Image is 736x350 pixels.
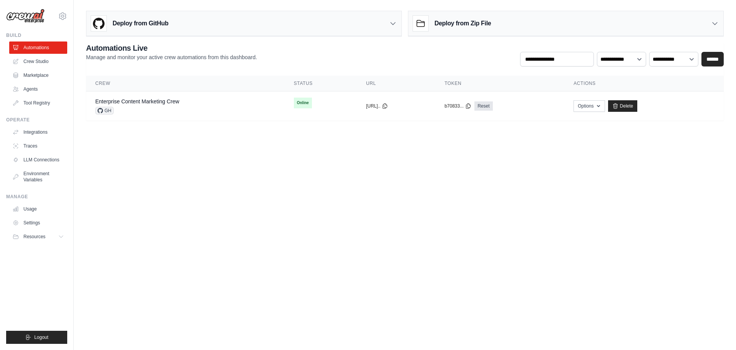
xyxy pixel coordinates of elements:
h2: Automations Live [86,43,257,53]
h3: Deploy from GitHub [113,19,168,28]
span: GH [95,107,114,114]
span: Logout [34,334,48,340]
a: Crew Studio [9,55,67,68]
th: Status [285,76,357,91]
img: Logo [6,9,45,23]
a: LLM Connections [9,154,67,166]
a: Marketplace [9,69,67,81]
h3: Deploy from Zip File [434,19,491,28]
a: Reset [474,101,492,111]
a: Automations [9,41,67,54]
div: Operate [6,117,67,123]
th: Token [435,76,564,91]
a: Traces [9,140,67,152]
th: Crew [86,76,285,91]
span: Online [294,98,312,108]
th: Actions [564,76,724,91]
a: Delete [608,100,638,112]
a: Settings [9,217,67,229]
div: Manage [6,194,67,200]
a: Environment Variables [9,168,67,186]
button: Resources [9,231,67,243]
button: b70833... [444,103,471,109]
div: Build [6,32,67,38]
th: URL [357,76,435,91]
img: GitHub Logo [91,16,106,31]
button: Options [574,100,605,112]
a: Enterprise Content Marketing Crew [95,98,179,105]
a: Integrations [9,126,67,138]
a: Tool Registry [9,97,67,109]
a: Agents [9,83,67,95]
p: Manage and monitor your active crew automations from this dashboard. [86,53,257,61]
button: Logout [6,331,67,344]
a: Usage [9,203,67,215]
span: Resources [23,234,45,240]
